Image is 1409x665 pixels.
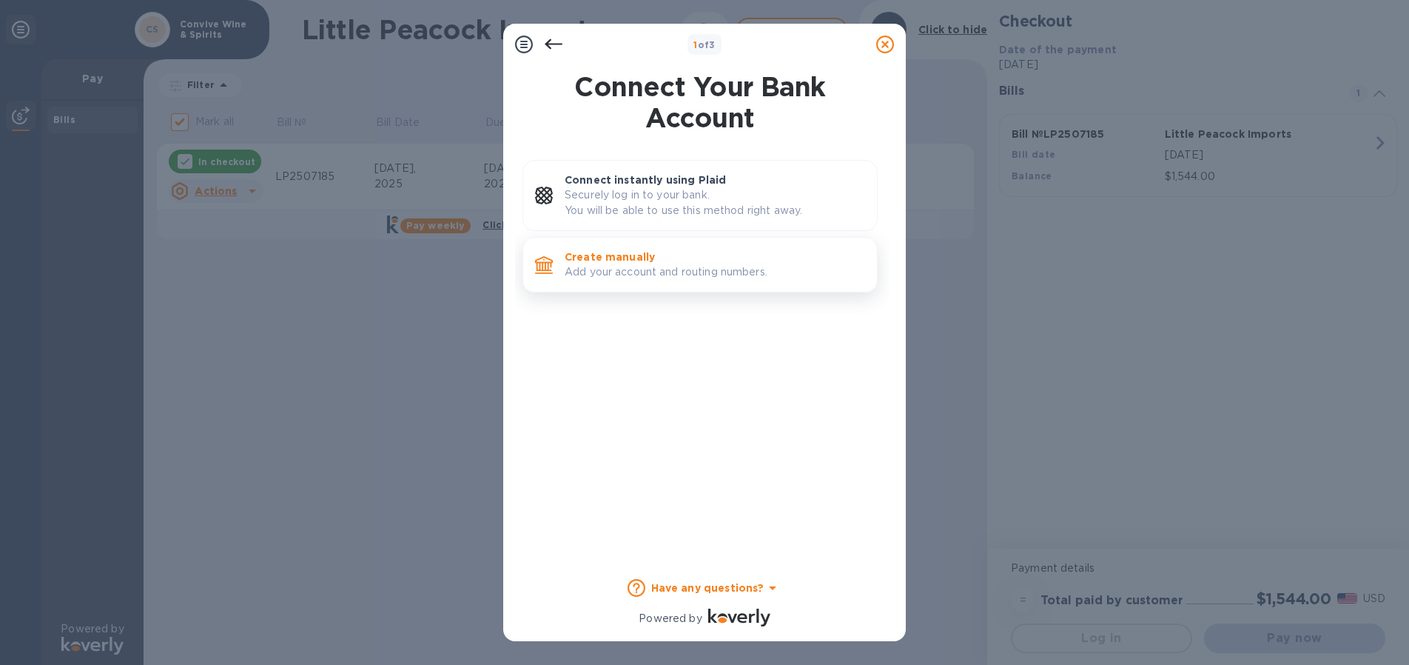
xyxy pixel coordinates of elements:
[651,582,764,594] b: Have any questions?
[565,264,865,280] p: Add your account and routing numbers.
[517,71,884,133] h1: Connect Your Bank Account
[565,173,865,187] p: Connect instantly using Plaid
[639,611,702,626] p: Powered by
[693,39,716,50] b: of 3
[693,39,697,50] span: 1
[565,187,865,218] p: Securely log in to your bank. You will be able to use this method right away.
[565,250,865,264] p: Create manually
[708,609,770,626] img: Logo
